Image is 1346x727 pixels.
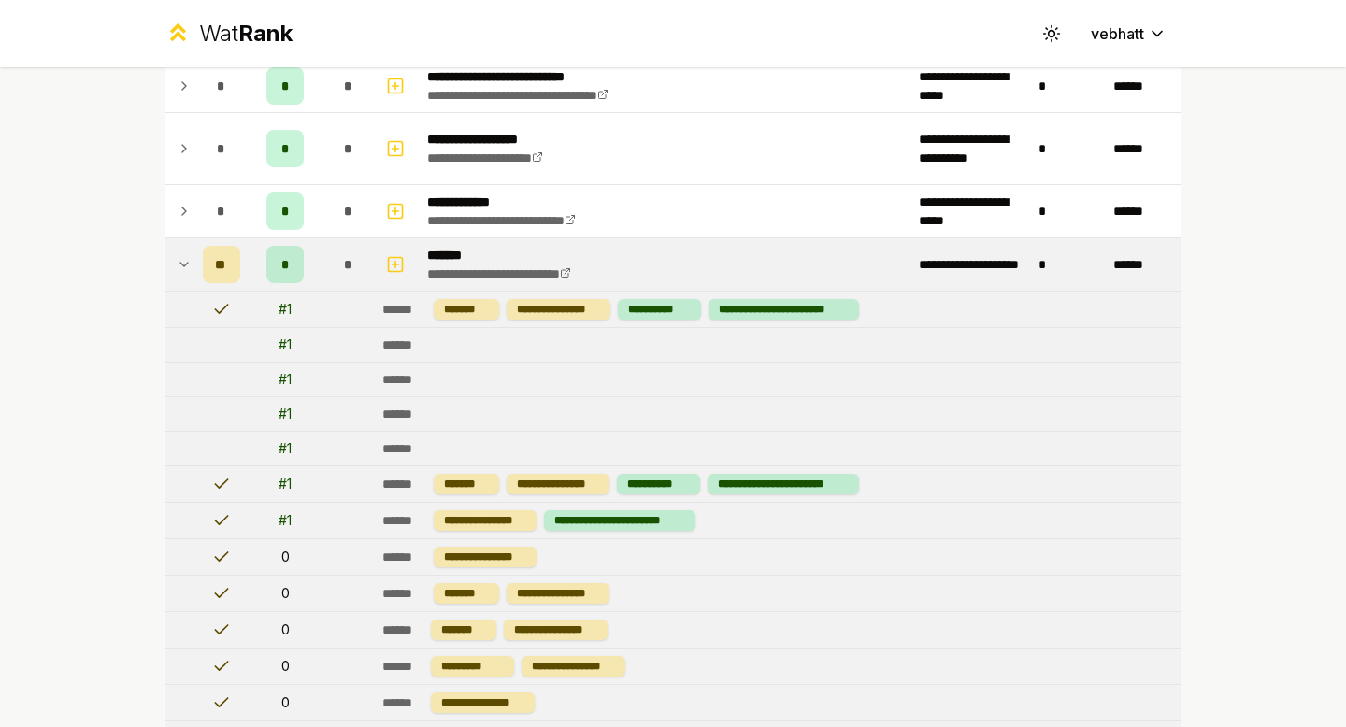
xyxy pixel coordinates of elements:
[248,649,322,684] td: 0
[279,475,292,493] div: # 1
[279,511,292,530] div: # 1
[279,439,292,458] div: # 1
[1091,22,1144,45] span: vebhatt
[248,576,322,611] td: 0
[248,612,322,648] td: 0
[279,370,292,389] div: # 1
[199,19,293,49] div: Wat
[248,539,322,575] td: 0
[238,20,293,47] span: Rank
[279,335,292,354] div: # 1
[248,685,322,720] td: 0
[279,300,292,319] div: # 1
[165,19,293,49] a: WatRank
[279,405,292,423] div: # 1
[1076,17,1181,50] button: vebhatt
